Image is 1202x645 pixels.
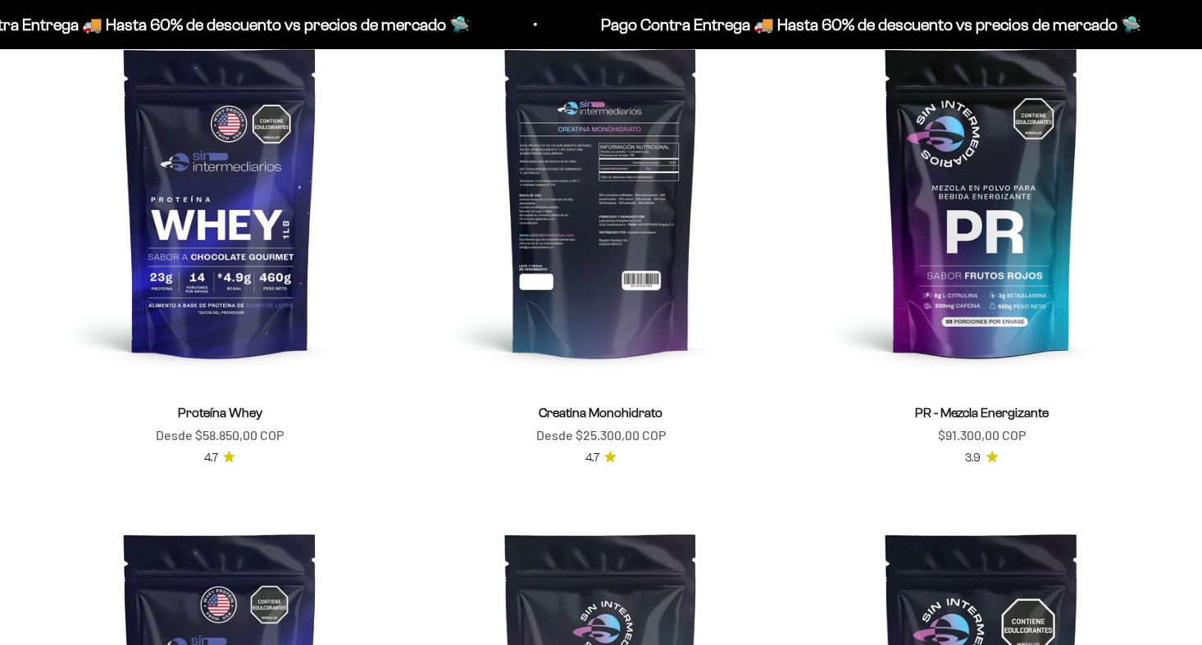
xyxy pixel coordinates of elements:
span: 4.7 [585,449,599,467]
img: Creatina Monohidrato [421,21,782,383]
sale-price: Desde $58.850,00 COP [156,425,284,446]
span: 3.9 [966,449,981,467]
span: 4.7 [204,449,218,467]
a: Creatina Monohidrato [539,406,662,420]
sale-price: $91.300,00 COP [938,425,1026,446]
sale-price: Desde $25.300,00 COP [536,425,666,446]
a: 4.74.7 de 5.0 estrellas [204,449,235,467]
a: 4.74.7 de 5.0 estrellas [585,449,617,467]
a: 3.93.9 de 5.0 estrellas [966,449,999,467]
a: PR - Mezcla Energizante [915,406,1049,420]
a: Proteína Whey [178,406,262,420]
p: Pago Contra Entrega 🚚 Hasta 60% de descuento vs precios de mercado 🛸 [404,11,945,38]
